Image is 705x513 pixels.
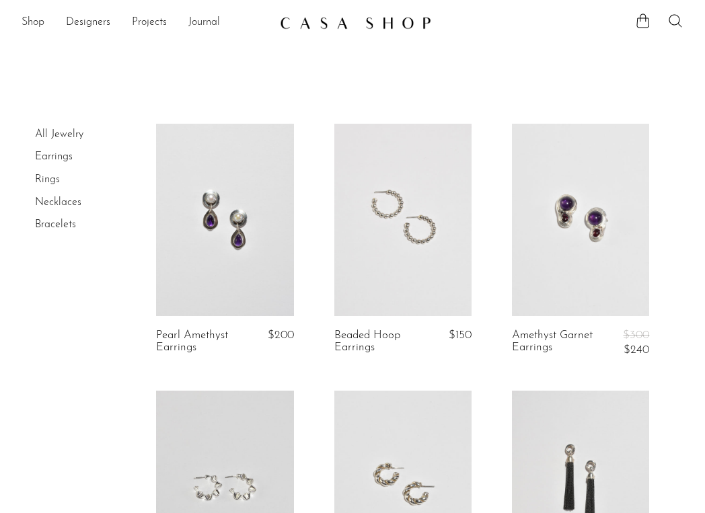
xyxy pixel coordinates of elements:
[35,151,73,162] a: Earrings
[35,219,76,230] a: Bracelets
[35,129,83,140] a: All Jewelry
[22,11,269,34] ul: NEW HEADER MENU
[334,329,422,354] a: Beaded Hoop Earrings
[156,329,244,354] a: Pearl Amethyst Earrings
[35,174,60,185] a: Rings
[132,14,167,32] a: Projects
[35,197,81,208] a: Necklaces
[188,14,220,32] a: Journal
[22,11,269,34] nav: Desktop navigation
[623,329,649,341] span: $300
[624,344,649,356] span: $240
[512,329,600,357] a: Amethyst Garnet Earrings
[449,329,472,341] span: $150
[66,14,110,32] a: Designers
[268,329,294,341] span: $200
[22,14,44,32] a: Shop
